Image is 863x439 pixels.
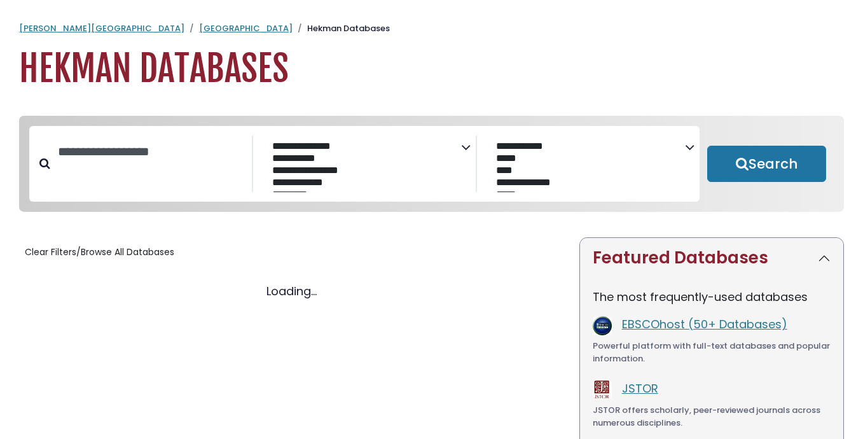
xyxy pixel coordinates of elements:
[580,238,843,278] button: Featured Databases
[487,137,685,192] select: Database Vendors Filter
[593,340,831,365] div: Powerful platform with full-text databases and popular information.
[622,316,787,332] a: EBSCOhost (50+ Databases)
[19,282,564,300] div: Loading...
[19,116,844,213] nav: Search filters
[19,242,180,262] button: Clear Filters/Browse All Databases
[19,22,184,34] a: [PERSON_NAME][GEOGRAPHIC_DATA]
[622,380,658,396] a: JSTOR
[50,141,252,162] input: Search database by title or keyword
[263,137,461,192] select: Database Subject Filter
[19,48,844,90] h1: Hekman Databases
[593,288,831,305] p: The most frequently-used databases
[593,404,831,429] div: JSTOR offers scholarly, peer-reviewed journals across numerous disciplines.
[19,22,844,35] nav: breadcrumb
[707,146,826,183] button: Submit for Search Results
[293,22,390,35] li: Hekman Databases
[199,22,293,34] a: [GEOGRAPHIC_DATA]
